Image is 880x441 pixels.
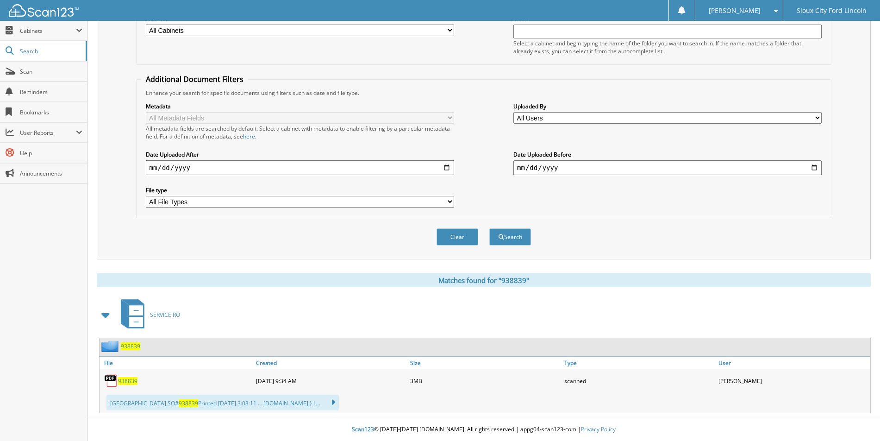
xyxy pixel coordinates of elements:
span: Scan [20,68,82,76]
label: Uploaded By [513,102,822,110]
a: 938839 [121,342,140,350]
label: Metadata [146,102,454,110]
input: end [513,160,822,175]
div: Select a cabinet and begin typing the name of the folder you want to search in. If the name match... [513,39,822,55]
div: [GEOGRAPHIC_DATA] SO# Printed [DATE] 3:03:11 ... [DOMAIN_NAME] } L... [106,395,339,410]
span: Help [20,149,82,157]
label: Date Uploaded Before [513,151,822,158]
a: Created [254,357,408,369]
span: User Reports [20,129,76,137]
a: File [100,357,254,369]
button: Search [489,228,531,246]
span: [PERSON_NAME] [709,8,761,13]
div: Enhance your search for specific documents using filters such as date and file type. [141,89,827,97]
span: Scan123 [352,425,374,433]
img: scan123-logo-white.svg [9,4,79,17]
div: [PERSON_NAME] [716,372,870,390]
a: Privacy Policy [581,425,616,433]
div: [DATE] 9:34 AM [254,372,408,390]
label: Date Uploaded After [146,151,454,158]
span: Cabinets [20,27,76,35]
span: SERVICE RO [150,311,180,319]
a: Size [408,357,562,369]
div: © [DATE]-[DATE] [DOMAIN_NAME]. All rights reserved | appg04-scan123-com | [87,418,880,441]
a: User [716,357,870,369]
a: here [243,132,255,140]
img: folder2.png [101,340,121,352]
a: Type [562,357,716,369]
span: Reminders [20,88,82,96]
button: Clear [437,228,478,246]
span: Sioux City Ford Lincoln [797,8,867,13]
input: start [146,160,454,175]
div: 3MB [408,372,562,390]
img: PDF.png [104,374,118,388]
span: Announcements [20,170,82,177]
div: Matches found for "938839" [97,273,871,287]
a: 938839 [118,377,137,385]
a: SERVICE RO [115,296,180,333]
legend: Additional Document Filters [141,74,248,84]
span: Bookmarks [20,108,82,116]
div: scanned [562,372,716,390]
span: Search [20,47,81,55]
span: 938839 [179,399,198,407]
iframe: Chat Widget [834,397,880,441]
div: All metadata fields are searched by default. Select a cabinet with metadata to enable filtering b... [146,125,454,140]
label: File type [146,186,454,194]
